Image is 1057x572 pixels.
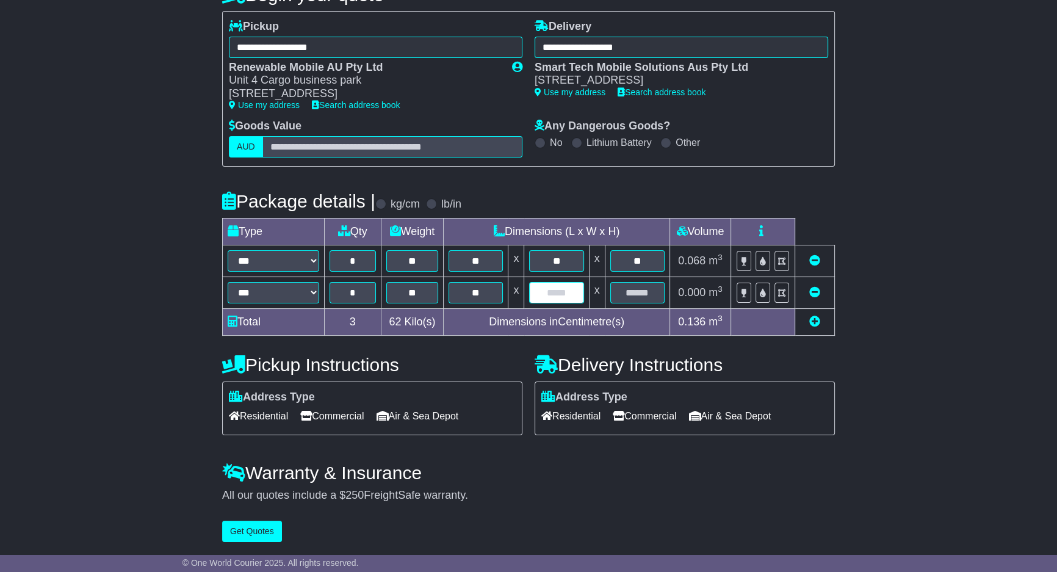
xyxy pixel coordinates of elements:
h4: Delivery Instructions [535,355,835,375]
label: AUD [229,136,263,157]
h4: Pickup Instructions [222,355,522,375]
div: Renewable Mobile AU Pty Ltd [229,61,500,74]
label: Address Type [229,391,315,404]
a: Use my address [535,87,605,97]
span: Residential [541,407,601,425]
td: Dimensions (L x W x H) [444,218,670,245]
label: Goods Value [229,120,301,133]
label: Address Type [541,391,627,404]
h4: Warranty & Insurance [222,463,835,483]
td: Weight [381,218,444,245]
td: 3 [325,308,381,335]
span: 250 [345,489,364,501]
td: Type [223,218,325,245]
td: Total [223,308,325,335]
td: Kilo(s) [381,308,444,335]
a: Add new item [809,316,820,328]
td: Qty [325,218,381,245]
td: x [589,245,605,277]
label: Lithium Battery [586,137,652,148]
span: Air & Sea Depot [689,407,771,425]
a: Remove this item [809,286,820,299]
td: x [508,277,524,308]
span: 0.000 [678,286,705,299]
td: x [589,277,605,308]
a: Search address book [312,100,400,110]
div: Unit 4 Cargo business park [229,74,500,87]
span: Residential [229,407,288,425]
sup: 3 [718,284,723,294]
span: Air & Sea Depot [377,407,459,425]
span: 0.068 [678,255,705,267]
a: Search address book [618,87,705,97]
label: No [550,137,562,148]
td: x [508,245,524,277]
sup: 3 [718,314,723,323]
label: lb/in [441,198,461,211]
span: m [709,255,723,267]
span: 0.136 [678,316,705,328]
span: m [709,316,723,328]
div: Smart Tech Mobile Solutions Aus Pty Ltd [535,61,816,74]
td: Volume [669,218,731,245]
a: Remove this item [809,255,820,267]
label: Other [676,137,700,148]
div: All our quotes include a $ FreightSafe warranty. [222,489,835,502]
label: Delivery [535,20,591,34]
label: Pickup [229,20,279,34]
span: m [709,286,723,299]
span: Commercial [300,407,364,425]
sup: 3 [718,253,723,262]
label: kg/cm [391,198,420,211]
a: Use my address [229,100,300,110]
td: Dimensions in Centimetre(s) [444,308,670,335]
button: Get Quotes [222,521,282,542]
div: [STREET_ADDRESS] [229,87,500,101]
label: Any Dangerous Goods? [535,120,670,133]
span: 62 [389,316,401,328]
h4: Package details | [222,191,375,211]
span: Commercial [613,407,676,425]
div: [STREET_ADDRESS] [535,74,816,87]
span: © One World Courier 2025. All rights reserved. [182,558,359,568]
